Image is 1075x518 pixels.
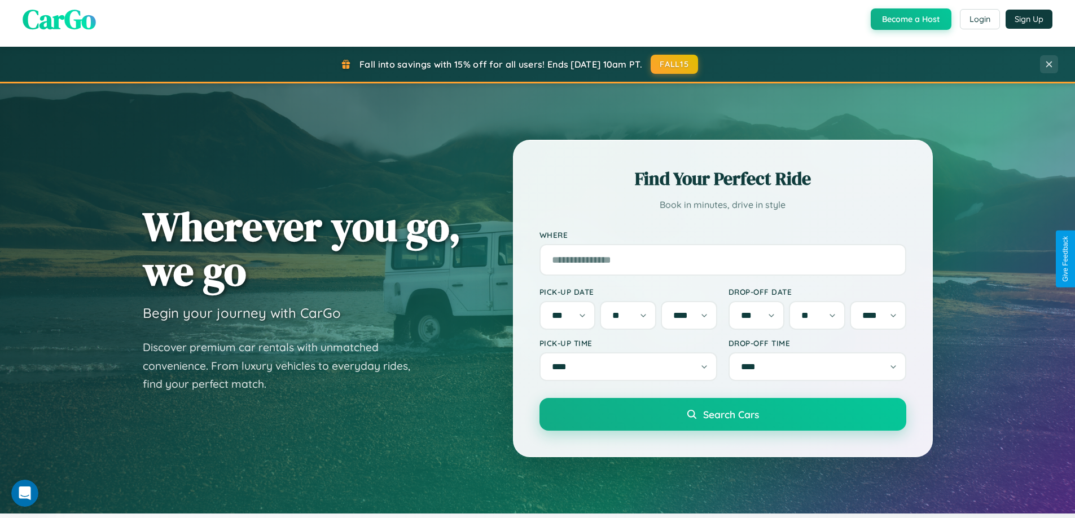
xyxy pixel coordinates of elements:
button: Sign Up [1006,10,1052,29]
h1: Wherever you go, we go [143,204,461,293]
span: Fall into savings with 15% off for all users! Ends [DATE] 10am PT. [359,59,642,70]
label: Pick-up Date [539,287,717,296]
p: Discover premium car rentals with unmatched convenience. From luxury vehicles to everyday rides, ... [143,338,425,393]
label: Where [539,230,906,240]
label: Drop-off Time [729,338,906,348]
button: FALL15 [651,55,698,74]
h2: Find Your Perfect Ride [539,166,906,191]
button: Search Cars [539,398,906,431]
iframe: Intercom live chat [11,480,38,507]
button: Login [960,9,1000,29]
label: Pick-up Time [539,338,717,348]
button: Become a Host [871,8,951,30]
p: Book in minutes, drive in style [539,197,906,213]
span: Search Cars [703,408,759,420]
h3: Begin your journey with CarGo [143,304,341,321]
div: Give Feedback [1061,236,1069,282]
label: Drop-off Date [729,287,906,296]
span: CarGo [23,1,96,38]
